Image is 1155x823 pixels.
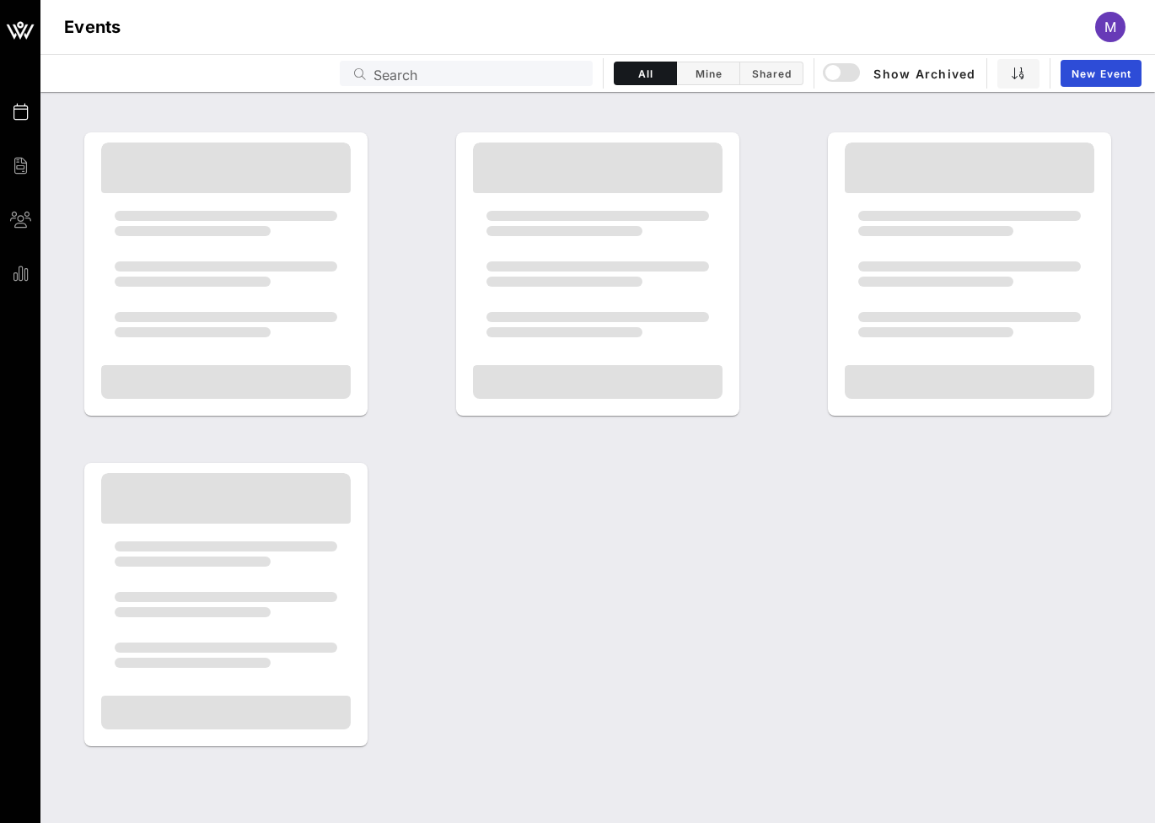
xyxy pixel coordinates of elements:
span: All [625,67,666,80]
div: M [1095,12,1125,42]
span: M [1104,19,1116,35]
button: Shared [740,62,803,85]
span: Show Archived [825,63,975,83]
button: Show Archived [825,58,976,89]
h1: Events [64,13,121,40]
button: All [614,62,677,85]
button: Mine [677,62,740,85]
span: Shared [750,67,792,80]
a: New Event [1061,60,1142,87]
span: Mine [687,67,729,80]
span: New Event [1071,67,1131,80]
